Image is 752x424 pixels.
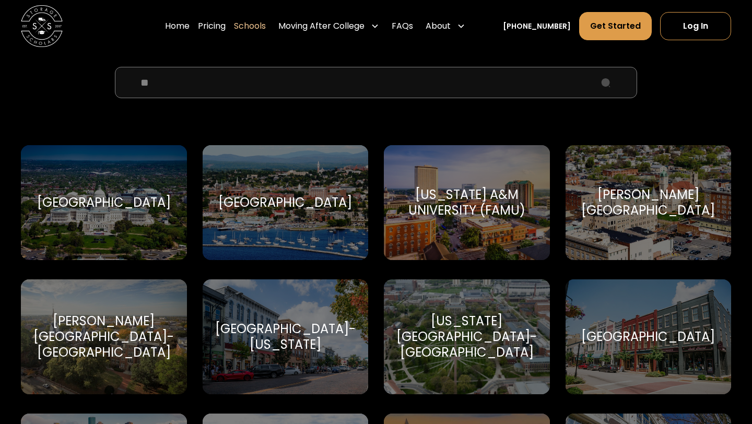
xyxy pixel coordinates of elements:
a: Go to selected school [566,279,732,394]
div: [US_STATE] A&M University (FAMU) [396,187,537,218]
div: [PERSON_NAME][GEOGRAPHIC_DATA]-[GEOGRAPHIC_DATA] [33,313,174,360]
div: [GEOGRAPHIC_DATA] [581,329,715,345]
a: Pricing [198,11,226,41]
a: [PHONE_NUMBER] [503,21,571,32]
a: home [21,5,63,47]
div: About [426,20,451,32]
a: Go to selected school [384,279,550,394]
a: FAQs [392,11,413,41]
div: [US_STATE][GEOGRAPHIC_DATA]-[GEOGRAPHIC_DATA] [396,313,537,360]
a: Schools [234,11,266,41]
a: Go to selected school [566,145,732,260]
a: Get Started [579,12,652,40]
div: [PERSON_NAME][GEOGRAPHIC_DATA] [578,187,719,218]
div: [GEOGRAPHIC_DATA]-[US_STATE] [215,321,356,352]
a: Go to selected school [203,279,369,394]
a: Go to selected school [203,145,369,260]
div: [GEOGRAPHIC_DATA] [37,195,171,210]
a: Home [165,11,190,41]
div: About [421,11,469,41]
div: Moving After College [278,20,365,32]
a: Go to selected school [384,145,550,260]
div: Moving After College [274,11,383,41]
a: Log In [660,12,731,40]
a: Go to selected school [21,279,187,394]
img: Storage Scholars main logo [21,5,63,47]
div: [GEOGRAPHIC_DATA] [218,195,352,210]
a: Go to selected school [21,145,187,260]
